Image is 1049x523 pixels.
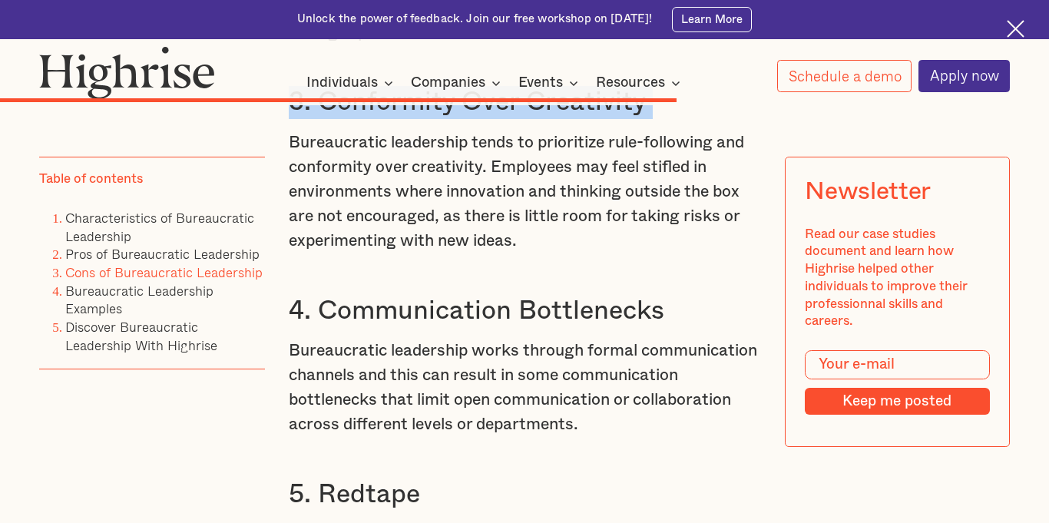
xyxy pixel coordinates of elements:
div: Events [518,74,583,92]
a: Characteristics of Bureaucratic Leadership [65,207,254,247]
p: Bureaucratic leadership works through formal communication channels and this can result in some c... [289,339,760,437]
a: Learn More [672,7,752,32]
a: Pros of Bureaucratic Leadership [65,244,260,265]
img: Cross icon [1007,20,1024,38]
div: Newsletter [805,178,931,207]
div: Companies [411,74,505,92]
a: Schedule a demo [777,60,912,92]
a: Discover Bureaucratic Leadership With Highrise [65,317,217,356]
div: Events [518,74,563,92]
h3: 5. Redtape [289,478,760,511]
p: Bureaucratic leadership tends to prioritize rule-following and conformity over creativity. Employ... [289,131,760,253]
a: Cons of Bureaucratic Leadership [65,263,263,283]
div: Unlock the power of feedback. Join our free workshop on [DATE]! [297,12,652,27]
h3: 4. Communication Bottlenecks [289,295,760,328]
input: Your e-mail [805,350,989,379]
div: Table of contents [39,171,143,189]
form: Modal Form [805,350,989,415]
div: Resources [596,74,665,92]
div: Individuals [306,74,398,92]
a: Bureaucratic Leadership Examples [65,280,213,319]
img: Highrise logo [39,46,214,99]
div: Resources [596,74,685,92]
div: Companies [411,74,485,92]
div: Individuals [306,74,378,92]
input: Keep me posted [805,388,989,415]
div: Read our case studies document and learn how Highrise helped other individuals to improve their p... [805,226,989,330]
a: Apply now [918,60,1010,92]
